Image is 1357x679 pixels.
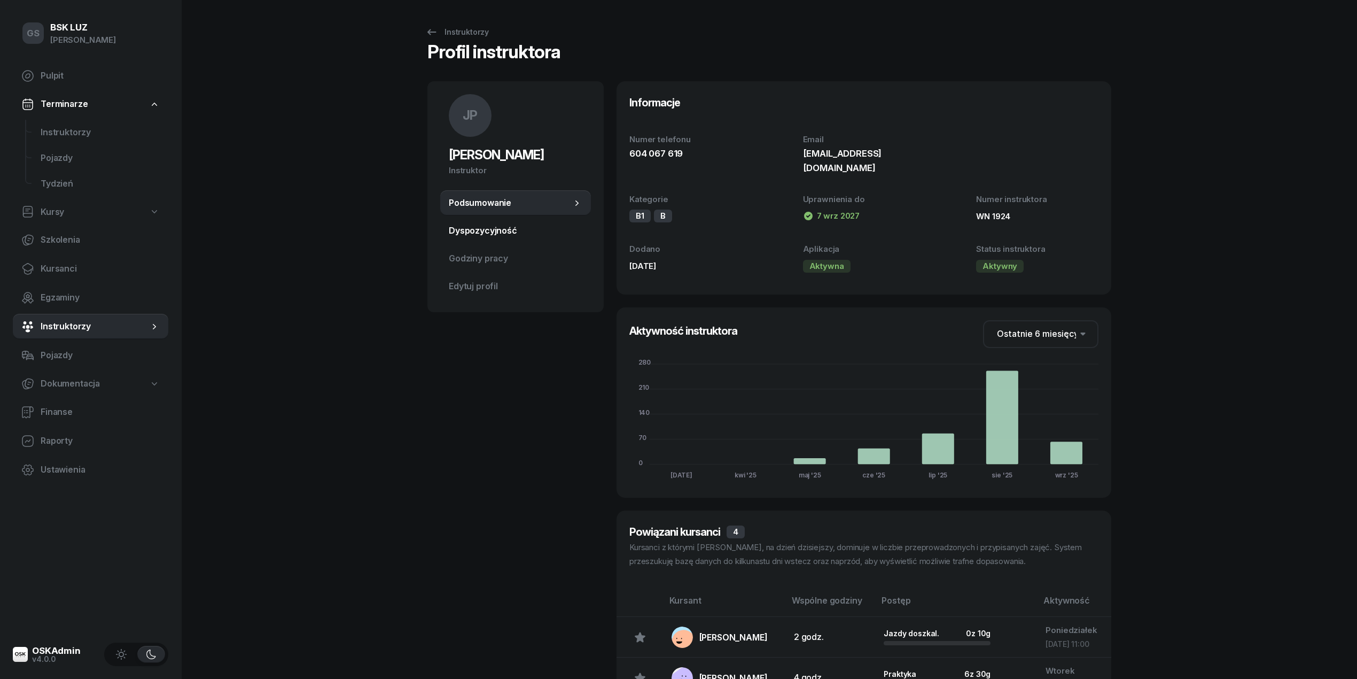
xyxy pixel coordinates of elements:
span: Dokumentacja [41,377,100,391]
div: Instruktorzy [425,26,489,38]
tspan: 280 [638,358,651,366]
div: 604 067 619 [629,146,752,161]
span: Jazdy doszkal. [884,629,939,638]
tspan: wrz '25 [1055,471,1078,479]
span: Praktyka [884,669,916,678]
tspan: 0 [638,459,643,467]
div: [DATE] [629,259,752,273]
a: Ustawienia [13,457,168,483]
div: B [654,210,672,222]
a: Godziny pracy [440,246,591,272]
a: Edytuj profil [440,274,591,299]
div: Dodano [629,242,752,256]
th: Aktywność [1037,593,1111,616]
div: Profil instruktora [427,43,560,68]
span: JP [463,109,478,122]
th: Kursant [663,593,785,616]
a: Tydzień [32,171,168,197]
div: Poniedziałek [1046,623,1103,637]
th: Postęp [875,593,1037,616]
span: Edytuj profil [449,280,582,294]
span: Ustawienia [41,463,160,477]
a: Raporty [13,428,168,454]
a: Pojazdy [13,343,168,368]
div: Wtorek [1046,664,1103,678]
a: Kursy [13,200,168,225]
a: Pojazdy [32,145,168,171]
tspan: kwi '25 [735,471,757,479]
a: Szkolenia [13,227,168,253]
a: Instruktorzy [416,21,498,43]
div: Kategorie [629,192,752,206]
span: Dyspozycyjność [449,224,582,238]
div: 7 wrz 2027 [803,210,860,222]
span: Instruktorzy [41,126,160,140]
span: Pojazdy [41,151,160,165]
div: OSKAdmin [32,646,81,655]
div: Numer instruktora [976,192,1098,206]
div: 0 z 10g [966,629,991,638]
tspan: cze '25 [862,471,885,479]
tspan: 210 [638,383,650,391]
a: Dyspozycyjność [440,218,591,244]
h3: Aktywność instruktora [629,322,737,339]
span: Pulpit [41,69,160,83]
h2: [PERSON_NAME] [449,146,582,164]
div: Aktywna [803,260,851,273]
div: [EMAIL_ADDRESS][DOMAIN_NAME] [803,146,925,175]
div: Uprawnienia do [803,192,925,206]
a: Instruktorzy [32,120,168,145]
span: Kursanci [41,262,160,276]
span: GS [27,29,40,38]
div: Status instruktora [976,242,1098,256]
div: [PERSON_NAME] [50,33,116,47]
div: Instruktor [449,164,582,178]
tspan: lip '25 [929,471,947,479]
a: Kursanci [13,256,168,282]
div: BSK LUZ [50,23,116,32]
img: logo-xs@2x.png [13,647,28,662]
h3: Informacje [629,94,680,111]
span: Kursy [41,205,64,219]
span: Szkolenia [41,233,160,247]
tspan: 140 [638,408,650,416]
span: Egzaminy [41,291,160,305]
tspan: [DATE] [670,471,692,479]
span: Finanse [41,405,160,419]
div: 4 [727,526,745,538]
tspan: sie '25 [992,471,1012,479]
a: Finanse [13,399,168,425]
div: Email [803,133,925,146]
a: Egzaminy [13,285,168,311]
span: [DATE] 11:00 [1046,639,1089,649]
div: Aktywny [976,260,1024,273]
a: Podsumowanie [440,190,591,216]
tspan: 70 [638,434,647,442]
span: Raporty [41,434,160,448]
h3: Powiązani kursanci [629,523,720,541]
div: 6 z 30g [964,669,991,678]
tspan: maj '25 [799,471,821,479]
span: Podsumowanie [449,196,572,210]
span: Godziny pracy [449,252,582,266]
div: B1 [629,210,651,222]
div: v4.0.0 [32,655,81,663]
a: Pulpit [13,63,168,89]
a: Terminarze [13,92,168,117]
div: 2 godz. [794,630,867,644]
div: [PERSON_NAME] [699,633,768,642]
span: Instruktorzy [41,320,149,334]
th: Wspólne godziny [785,593,875,616]
div: Kursanci z którymi [PERSON_NAME], na dzień dzisiejszy, dominuje w liczbie przeprowadzonych i przy... [629,541,1098,568]
span: Tydzień [41,177,160,191]
span: Terminarze [41,97,88,111]
a: Dokumentacja [13,372,168,396]
a: Instruktorzy [13,314,168,339]
div: Numer telefonu [629,133,752,146]
span: Pojazdy [41,349,160,362]
div: WN 1924 [976,210,1098,223]
div: Aplikacja [803,242,925,256]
